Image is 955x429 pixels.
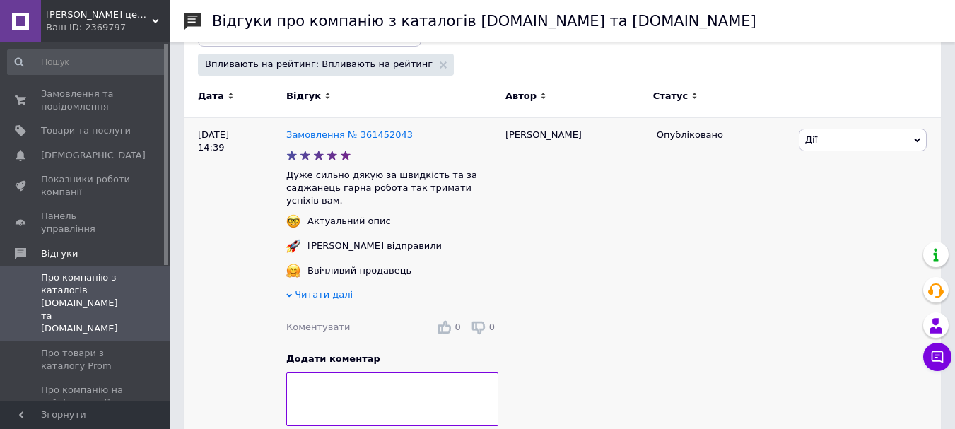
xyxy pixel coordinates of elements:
img: :hugging_face: [286,264,300,278]
span: Дата [198,90,224,102]
span: Товари та послуги [41,124,131,137]
h1: Відгуки про компанію з каталогів [DOMAIN_NAME] та [DOMAIN_NAME] [212,13,756,30]
p: Дуже сильно дякую за швидкість та за саджанець гарна робота так тримати успіхів вам. [286,169,498,208]
span: Додати коментар [286,353,380,364]
div: Ввічливий продавець [304,264,415,277]
span: Замовлення та повідомлення [41,88,131,113]
span: Відгуки [41,247,78,260]
div: Опубліковано [657,129,788,141]
div: Актуальний опис [304,215,394,228]
div: Коментувати [286,321,350,334]
div: [PERSON_NAME] відправили [304,240,445,252]
img: :nerd_face: [286,214,300,228]
span: Про товари з каталогу Prom [41,347,131,372]
span: [DEMOGRAPHIC_DATA] [41,149,146,162]
span: 0 [489,322,495,332]
span: 0 [455,322,460,332]
span: Панель управління [41,210,131,235]
span: Садовий центр "Таволга" [46,8,152,21]
span: Відгук [286,90,321,102]
input: Пошук [7,49,167,75]
div: Ваш ID: 2369797 [46,21,170,34]
span: Показники роботи компанії [41,173,131,199]
span: Про компанію з каталогів [DOMAIN_NAME] та [DOMAIN_NAME] [41,271,131,336]
span: Статус [653,90,689,102]
span: Про компанію на сайті компанії [41,384,131,409]
a: Замовлення № 361452043 [286,129,413,140]
span: Читати далі [295,289,353,300]
button: Чат з покупцем [923,343,951,371]
img: :rocket: [286,239,300,253]
span: Автор [505,90,537,102]
span: Коментувати [286,322,350,332]
span: Дії [805,134,817,145]
span: Впливають на рейтинг: Впливають на рейтинг [205,58,433,71]
div: Читати далі [286,288,498,305]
